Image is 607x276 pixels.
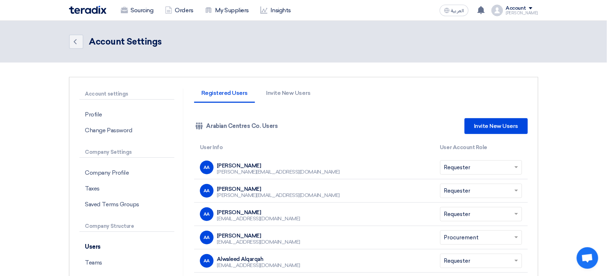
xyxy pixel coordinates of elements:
div: [EMAIL_ADDRESS][DOMAIN_NAME] [217,262,301,269]
div: [EMAIL_ADDRESS][DOMAIN_NAME] [217,216,301,222]
div: AA [200,231,214,244]
a: Sourcing [115,3,159,18]
div: AA [200,184,214,198]
p: Users [79,239,174,255]
p: Account settings [79,89,174,100]
a: My Suppliers [199,3,255,18]
div: [PERSON_NAME] [217,233,301,239]
a: Open chat [577,247,598,269]
div: [PERSON_NAME] [506,11,538,15]
li: Invite New Users [259,90,318,103]
div: Arabian Centres Co. Users [194,122,278,130]
p: Company Structure [79,221,174,232]
th: User Info [194,139,434,156]
button: العربية [440,5,469,16]
p: Company Settings [79,147,174,158]
div: [PERSON_NAME] [217,162,340,169]
div: [PERSON_NAME] [217,186,340,192]
div: AA [200,254,214,268]
li: Registered Users [194,90,255,103]
th: User Account Role [434,139,528,156]
img: Teradix logo [69,6,106,14]
a: Orders [159,3,199,18]
div: [PERSON_NAME][EMAIL_ADDRESS][DOMAIN_NAME] [217,169,340,175]
p: Change Password [79,123,174,138]
p: Taxes [79,181,174,197]
div: [PERSON_NAME] [217,209,301,216]
div: [PERSON_NAME][EMAIL_ADDRESS][DOMAIN_NAME] [217,192,340,199]
p: Saved Terms Groups [79,197,174,212]
p: Company Profile [79,165,174,181]
p: Profile [79,107,174,123]
a: Invite New Users [465,118,528,134]
span: العربية [451,8,464,13]
p: Teams [79,255,174,271]
div: [EMAIL_ADDRESS][DOMAIN_NAME] [217,239,301,245]
div: AA [200,207,214,221]
div: Account [506,5,526,11]
div: AA [200,161,214,174]
a: Insights [255,3,297,18]
div: Alwaleed Alqarqah [217,256,301,262]
img: profile_test.png [492,5,503,16]
div: Account Settings [89,35,162,48]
